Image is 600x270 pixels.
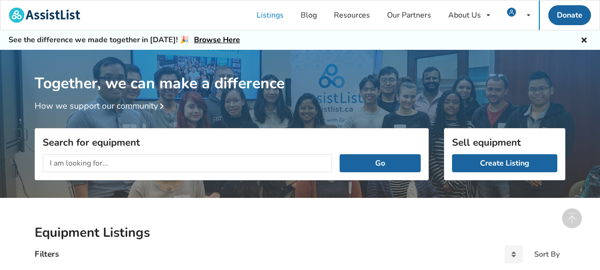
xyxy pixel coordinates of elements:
[452,154,557,172] a: Create Listing
[248,0,292,30] a: Listings
[43,136,421,149] h3: Search for equipment
[9,35,240,45] h5: See the difference we made together in [DATE]! 🎉
[292,0,325,30] a: Blog
[35,100,167,112] a: How we support our community
[340,154,421,172] button: Go
[194,35,240,45] a: Browse Here
[43,154,332,172] input: I am looking for...
[9,8,80,23] img: assistlist-logo
[534,251,560,258] div: Sort By
[448,11,481,19] div: About Us
[548,5,591,25] a: Donate
[507,8,516,17] img: user icon
[35,50,565,93] h1: Together, we can make a difference
[378,0,440,30] a: Our Partners
[35,224,565,241] h2: Equipment Listings
[35,249,59,260] h4: Filters
[325,0,378,30] a: Resources
[452,136,557,149] h3: Sell equipment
